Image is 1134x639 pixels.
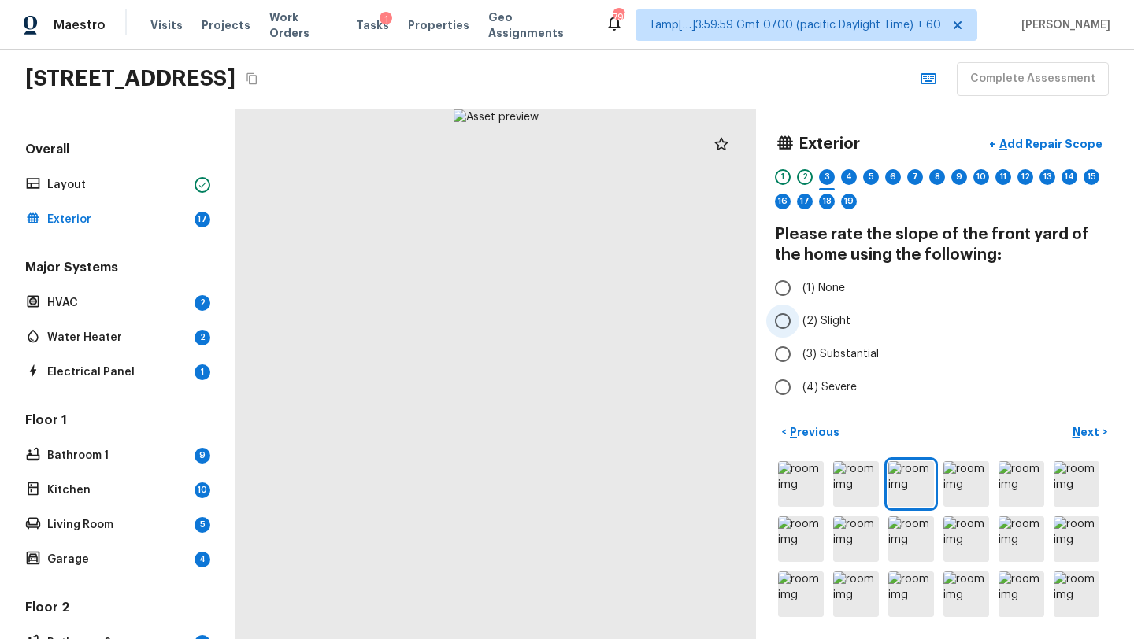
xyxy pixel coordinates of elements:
[797,169,813,185] div: 2
[996,136,1102,152] p: Add Repair Scope
[995,169,1011,185] div: 11
[47,448,188,464] p: Bathroom 1
[1084,169,1099,185] div: 15
[778,461,824,507] img: room img
[202,17,250,33] span: Projects
[797,194,813,209] div: 17
[802,379,857,395] span: (4) Severe
[929,169,945,185] div: 8
[943,571,989,617] img: room img
[802,280,845,296] span: (1) None
[22,599,213,619] h5: Floor 2
[47,552,188,567] p: Garage
[195,364,210,380] div: 1
[885,169,901,185] div: 6
[195,448,210,464] div: 9
[1054,516,1099,562] img: room img
[778,571,824,617] img: room img
[195,330,210,345] div: 2
[943,461,989,507] img: room img
[799,134,860,154] h4: Exterior
[863,169,879,185] div: 5
[841,194,857,209] div: 19
[22,412,213,432] h5: Floor 1
[973,169,989,185] div: 10
[25,65,235,93] h2: [STREET_ADDRESS]
[269,9,337,41] span: Work Orders
[775,194,791,209] div: 16
[1015,17,1110,33] span: [PERSON_NAME]
[22,141,213,161] h5: Overall
[1062,169,1077,185] div: 14
[819,169,835,185] div: 3
[841,169,857,185] div: 4
[1073,424,1102,440] p: Next
[150,17,183,33] span: Visits
[408,17,469,33] span: Properties
[833,571,879,617] img: room img
[380,12,392,28] div: 1
[649,17,941,33] span: Tamp[…]3:59:59 Gmt 0700 (pacific Daylight Time) + 60
[888,461,934,507] img: room img
[999,516,1044,562] img: room img
[778,516,824,562] img: room img
[54,17,106,33] span: Maestro
[775,419,846,445] button: <Previous
[951,169,967,185] div: 9
[999,571,1044,617] img: room img
[888,516,934,562] img: room img
[195,552,210,567] div: 4
[47,482,188,498] p: Kitchen
[47,295,188,311] p: HVAC
[833,516,879,562] img: room img
[47,517,188,533] p: Living Room
[195,212,210,227] div: 17
[1054,461,1099,507] img: room img
[22,259,213,279] h5: Major Systems
[802,313,850,329] span: (2) Slight
[47,212,188,227] p: Exterior
[999,461,1044,507] img: room img
[1017,169,1033,185] div: 12
[787,424,839,440] p: Previous
[976,128,1115,161] button: +Add Repair Scope
[802,346,879,362] span: (3) Substantial
[195,482,210,498] div: 10
[613,9,624,25] div: 795
[1054,571,1099,617] img: room img
[47,330,188,345] p: Water Heater
[47,177,188,193] p: Layout
[195,295,210,311] div: 2
[943,516,989,562] img: room img
[1039,169,1055,185] div: 13
[242,68,262,89] button: Copy Address
[833,461,879,507] img: room img
[488,9,586,41] span: Geo Assignments
[888,571,934,617] img: room img
[1065,419,1115,445] button: Next>
[819,194,835,209] div: 18
[195,517,210,533] div: 5
[775,169,791,185] div: 1
[47,364,188,380] p: Electrical Panel
[775,224,1115,265] h4: Please rate the slope of the front yard of the home using the following:
[356,20,389,31] span: Tasks
[907,169,923,185] div: 7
